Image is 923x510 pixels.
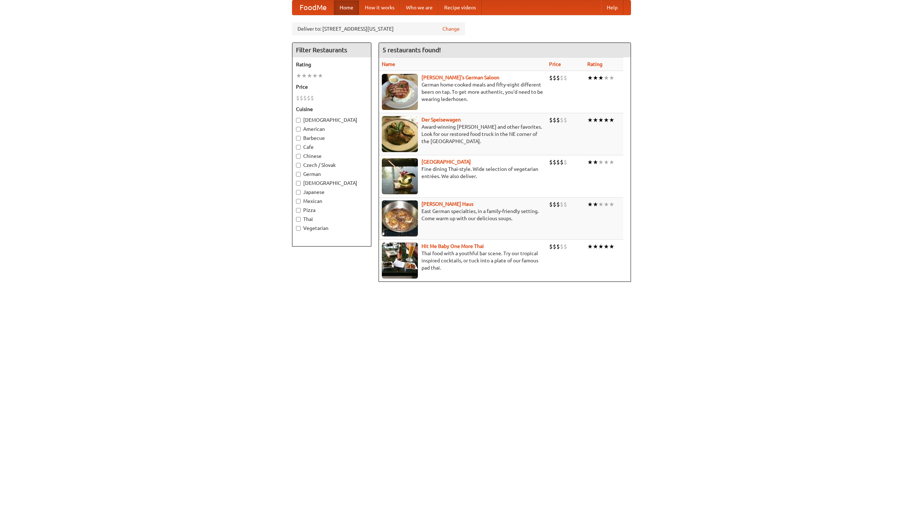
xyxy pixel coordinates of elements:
label: Pizza [296,207,367,214]
li: $ [560,243,564,250]
p: East German specialties, in a family-friendly setting. Come warm up with our delicious soups. [382,208,543,222]
li: ★ [604,74,609,82]
label: Vegetarian [296,225,367,232]
li: ★ [609,158,614,166]
ng-pluralize: 5 restaurants found! [383,46,441,53]
input: Thai [296,217,301,222]
li: ★ [598,116,604,124]
li: ★ [587,243,593,250]
a: [PERSON_NAME]'s German Saloon [421,75,499,80]
li: $ [549,243,553,250]
li: ★ [593,200,598,208]
li: ★ [587,74,593,82]
label: German [296,170,367,178]
li: $ [300,94,303,102]
label: [DEMOGRAPHIC_DATA] [296,116,367,124]
a: FoodMe [292,0,334,15]
li: $ [564,200,567,208]
p: German home-cooked meals and fifty-eight different beers on tap. To get more authentic, you'd nee... [382,81,543,103]
li: ★ [312,72,318,80]
h5: Cuisine [296,106,367,113]
li: $ [564,243,567,250]
p: Award-winning [PERSON_NAME] and other favorites. Look for our restored food truck in the NE corne... [382,123,543,145]
a: Help [601,0,623,15]
a: [PERSON_NAME] Haus [421,201,473,207]
li: ★ [587,116,593,124]
h4: Filter Restaurants [292,43,371,57]
img: speisewagen.jpg [382,116,418,152]
li: $ [560,200,564,208]
b: Der Speisewagen [421,117,461,123]
h5: Rating [296,61,367,68]
input: [DEMOGRAPHIC_DATA] [296,118,301,123]
input: Czech / Slovak [296,163,301,168]
li: $ [556,158,560,166]
img: esthers.jpg [382,74,418,110]
label: Cafe [296,143,367,151]
a: Rating [587,61,602,67]
label: Chinese [296,152,367,160]
li: ★ [609,116,614,124]
label: [DEMOGRAPHIC_DATA] [296,179,367,187]
input: American [296,127,301,132]
li: ★ [598,74,604,82]
img: kohlhaus.jpg [382,200,418,236]
label: American [296,125,367,133]
input: Pizza [296,208,301,213]
li: $ [549,116,553,124]
img: satay.jpg [382,158,418,194]
label: Czech / Slovak [296,161,367,169]
li: $ [553,200,556,208]
li: ★ [587,158,593,166]
label: Mexican [296,198,367,205]
a: How it works [359,0,400,15]
li: ★ [598,200,604,208]
a: [GEOGRAPHIC_DATA] [421,159,471,165]
li: ★ [593,243,598,250]
li: $ [556,116,560,124]
input: German [296,172,301,177]
a: Recipe videos [438,0,482,15]
li: ★ [609,200,614,208]
a: Name [382,61,395,67]
li: $ [564,74,567,82]
input: Japanese [296,190,301,195]
li: ★ [318,72,323,80]
li: $ [560,74,564,82]
li: ★ [604,200,609,208]
li: $ [553,116,556,124]
li: $ [564,158,567,166]
input: Chinese [296,154,301,159]
a: Who we are [400,0,438,15]
li: ★ [598,158,604,166]
a: Change [442,25,460,32]
label: Barbecue [296,134,367,142]
div: Deliver to: [STREET_ADDRESS][US_STATE] [292,22,465,35]
li: $ [549,200,553,208]
input: Barbecue [296,136,301,141]
li: $ [556,74,560,82]
li: $ [307,94,310,102]
li: $ [296,94,300,102]
input: [DEMOGRAPHIC_DATA] [296,181,301,186]
h5: Price [296,83,367,90]
img: babythai.jpg [382,243,418,279]
label: Japanese [296,189,367,196]
li: ★ [307,72,312,80]
li: $ [560,116,564,124]
li: ★ [587,200,593,208]
li: ★ [598,243,604,250]
li: $ [553,74,556,82]
li: ★ [593,74,598,82]
li: $ [303,94,307,102]
p: Fine dining Thai-style. Wide selection of vegetarian entrées. We also deliver. [382,165,543,180]
input: Vegetarian [296,226,301,231]
li: ★ [604,243,609,250]
li: ★ [604,158,609,166]
li: $ [549,158,553,166]
input: Cafe [296,145,301,150]
li: $ [553,158,556,166]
